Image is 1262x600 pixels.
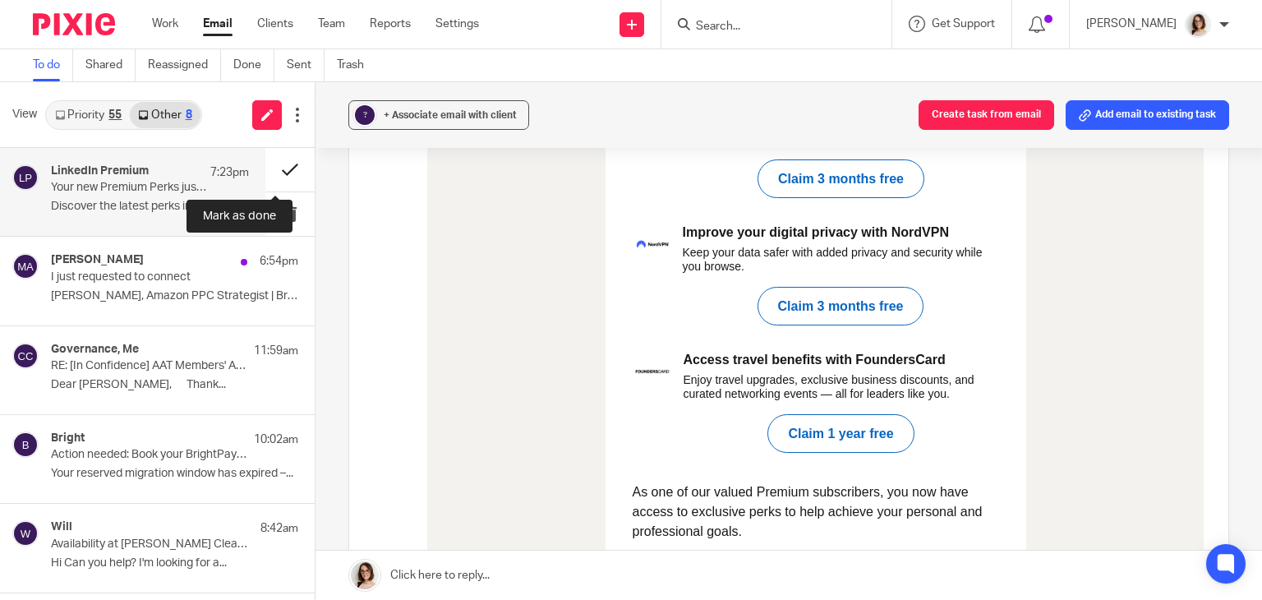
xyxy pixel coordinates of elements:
button: ? + Associate email with client [348,100,529,130]
a: Claim 4 months free [331,522,496,559]
input: Search [694,20,842,35]
h4: LinkedIn Premium [51,164,149,178]
h4: Bright [51,432,85,445]
img: Caroline%20-%20HS%20-%20LI.png [1185,12,1211,38]
p: 8:42am [260,520,298,537]
a: Team [318,16,345,32]
a: Shared [85,49,136,81]
button: Create task from email [919,100,1054,130]
a: Claim 3 months free [331,381,496,418]
p: Your reserved migration window has expired –... [51,467,298,481]
a: Reassigned [148,49,221,81]
span: Get Support [932,18,995,30]
img: Spotify Premium [205,317,245,357]
button: Add email to existing task [1066,100,1229,130]
img: Thank you for being a Premium member [205,68,571,230]
a: Trash [337,49,376,81]
img: svg%3E [12,164,39,191]
img: svg%3E [12,253,39,279]
div: ? [355,105,375,125]
p: 6:54pm [260,253,298,270]
p: Availability at [PERSON_NAME] Clear Accounting [51,538,249,552]
p: Hi Can you help? I'm looking for a... [51,556,298,570]
p: I just requested to connect [51,270,249,284]
a: To do [33,49,73,81]
p: Dear [PERSON_NAME], Thank... [51,378,298,392]
p: Spotify Premium [256,317,572,334]
p: Your new Premium Perks just dropped [51,181,210,195]
p: [PERSON_NAME], Amazon PPC Strategist | Brand growth... [51,289,298,303]
img: svg%3E [12,343,39,369]
a: Reports [370,16,411,32]
img: svg%3E [12,520,39,547]
a: Done [233,49,274,81]
span: Claim 3 months free [351,392,477,406]
h4: [PERSON_NAME] [51,253,144,267]
a: Email [203,16,233,32]
a: Other8 [130,102,200,128]
p: Discover the latest perks included with your... [51,200,249,214]
h4: Governance, Me [51,343,139,357]
img: Pixie [33,13,115,35]
a: Sent [287,49,325,81]
p: Access expert-led meditations and other tools for restful sleep, focus, and more to support your ... [256,466,572,508]
p: 11:59am [254,343,298,359]
img: Headspace [205,445,245,484]
p: Action needed: Book your BrightPay Cloud migration slot to ensure support 🚨 [51,448,249,462]
div: 55 [108,109,122,121]
p: [PERSON_NAME] [1086,16,1177,32]
a: Settings [435,16,479,32]
span: View [12,106,37,123]
img: LinkedIn [286,19,355,36]
span: Claim 4 months free [351,533,477,547]
p: Enjoy ad-free music, download songs for offline listening, and more with Spotify Premium. [256,339,572,367]
h4: Will [51,520,72,534]
img: svg%3E [12,432,39,458]
p: RE: [In Confidence] AAT Members' Advisory Council - Completed Forms – Members’ Advisory Council [51,359,249,373]
a: Clients [257,16,293,32]
div: 8 [186,109,192,121]
p: 10:02am [254,432,298,448]
a: Priority55 [47,102,130,128]
a: Work [152,16,178,32]
p: Claim the latest benefits included with your Premium subscription [205,243,572,291]
p: 7:23pm [210,164,249,181]
span: + Associate email with client [384,110,517,120]
p: Headspace [256,445,572,461]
